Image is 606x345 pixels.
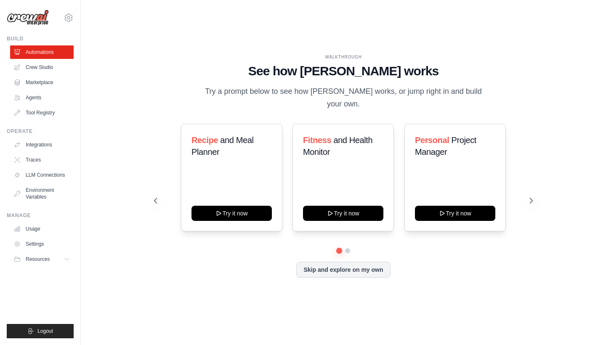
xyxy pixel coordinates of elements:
a: Tool Registry [10,106,74,119]
div: WALKTHROUGH [154,54,532,60]
h1: See how [PERSON_NAME] works [154,64,532,79]
div: Manage [7,212,74,219]
button: Try it now [303,206,383,221]
a: Automations [10,45,74,59]
a: Environment Variables [10,183,74,204]
span: Logout [37,328,53,334]
button: Resources [10,252,74,266]
a: Integrations [10,138,74,151]
div: Operate [7,128,74,135]
button: Skip and explore on my own [296,262,390,278]
button: Logout [7,324,74,338]
span: Personal [415,135,449,145]
a: Marketplace [10,76,74,89]
span: Project Manager [415,135,476,157]
span: and Health Monitor [303,135,372,157]
p: Try a prompt below to see how [PERSON_NAME] works, or jump right in and build your own. [202,85,485,110]
span: Fitness [303,135,331,145]
span: and Meal Planner [191,135,253,157]
a: Usage [10,222,74,236]
button: Try it now [191,206,272,221]
a: Settings [10,237,74,251]
a: Crew Studio [10,61,74,74]
button: Try it now [415,206,495,221]
div: Build [7,35,74,42]
span: Resources [26,256,50,263]
img: Logo [7,10,49,26]
a: Agents [10,91,74,104]
a: Traces [10,153,74,167]
a: LLM Connections [10,168,74,182]
span: Recipe [191,135,218,145]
